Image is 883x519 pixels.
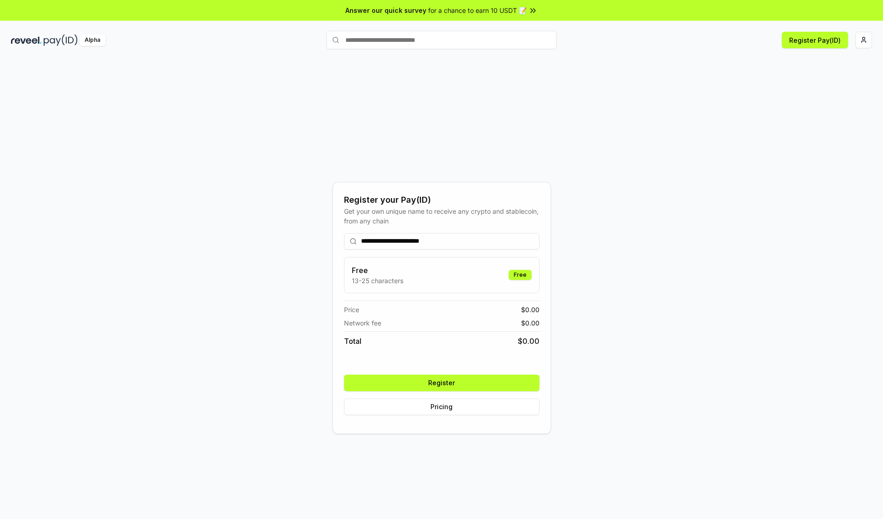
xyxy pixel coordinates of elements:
[521,305,539,314] span: $ 0.00
[344,399,539,415] button: Pricing
[518,336,539,347] span: $ 0.00
[509,270,532,280] div: Free
[344,194,539,206] div: Register your Pay(ID)
[345,6,426,15] span: Answer our quick survey
[344,206,539,226] div: Get your own unique name to receive any crypto and stablecoin, from any chain
[344,375,539,391] button: Register
[352,265,403,276] h3: Free
[428,6,527,15] span: for a chance to earn 10 USDT 📝
[521,318,539,328] span: $ 0.00
[782,32,848,48] button: Register Pay(ID)
[344,305,359,314] span: Price
[344,336,361,347] span: Total
[44,34,78,46] img: pay_id
[80,34,105,46] div: Alpha
[344,318,381,328] span: Network fee
[352,276,403,285] p: 13-25 characters
[11,34,42,46] img: reveel_dark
